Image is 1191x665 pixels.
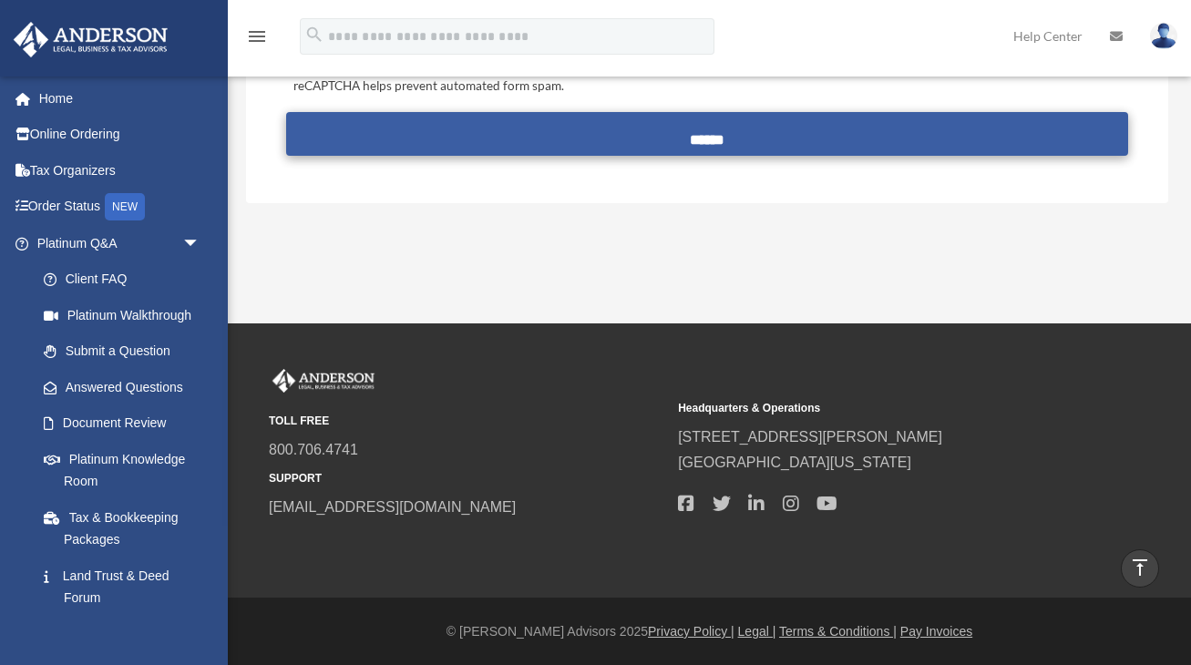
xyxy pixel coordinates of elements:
small: TOLL FREE [269,412,665,431]
div: reCAPTCHA helps prevent automated form spam. [286,76,1127,97]
img: Anderson Advisors Platinum Portal [8,22,173,57]
div: © [PERSON_NAME] Advisors 2025 [228,620,1191,643]
a: Privacy Policy | [648,624,734,639]
small: SUPPORT [269,469,665,488]
a: Pay Invoices [900,624,972,639]
i: vertical_align_top [1129,557,1151,578]
a: Home [13,80,228,117]
span: arrow_drop_down [182,225,219,262]
a: Client FAQ [26,261,228,298]
img: Anderson Advisors Platinum Portal [269,369,378,393]
a: Submit a Question [26,333,219,370]
a: Platinum Knowledge Room [26,441,228,499]
a: Tax Organizers [13,152,228,189]
div: NEW [105,193,145,220]
a: menu [246,32,268,47]
a: Terms & Conditions | [779,624,897,639]
a: [STREET_ADDRESS][PERSON_NAME] [678,429,942,445]
a: Platinum Q&Aarrow_drop_down [13,225,228,261]
a: Land Trust & Deed Forum [26,558,228,616]
a: 800.706.4741 [269,442,358,457]
a: vertical_align_top [1121,549,1159,588]
i: search [304,25,324,45]
a: [EMAIL_ADDRESS][DOMAIN_NAME] [269,499,516,515]
a: Platinum Walkthrough [26,297,228,333]
img: User Pic [1150,23,1177,49]
a: Online Ordering [13,117,228,153]
i: menu [246,26,268,47]
a: Document Review [26,405,228,442]
a: Legal | [738,624,776,639]
a: Tax & Bookkeeping Packages [26,499,228,558]
a: [GEOGRAPHIC_DATA][US_STATE] [678,455,911,470]
a: Answered Questions [26,369,228,405]
a: Order StatusNEW [13,189,228,226]
small: Headquarters & Operations [678,399,1074,418]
